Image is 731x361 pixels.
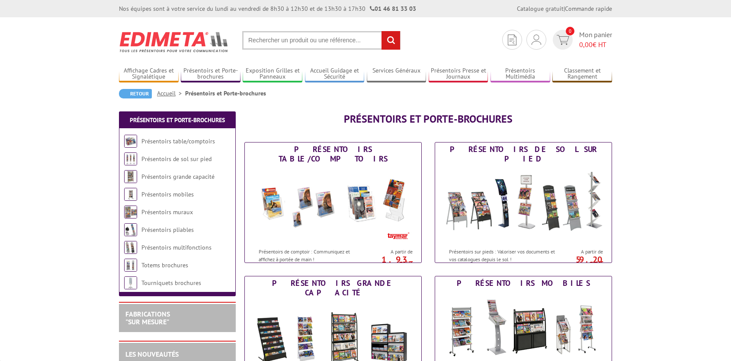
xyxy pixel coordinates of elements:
a: FABRICATIONS"Sur Mesure" [125,310,170,326]
sup: HT [596,260,603,267]
span: A partir de [369,248,413,255]
div: Nos équipes sont à votre service du lundi au vendredi de 8h30 à 12h30 et de 13h30 à 17h30 [119,4,416,13]
a: Affichage Cadres et Signalétique [119,67,179,81]
a: Présentoirs table/comptoirs Présentoirs table/comptoirs Présentoirs de comptoir : Communiquez et ... [244,142,422,263]
img: devis rapide [508,35,516,45]
a: Présentoirs Multimédia [491,67,550,81]
img: Présentoirs grande capacité [124,170,137,183]
img: Présentoirs multifonctions [124,241,137,254]
p: Présentoirs de comptoir : Communiquez et affichez à portée de main ! [259,248,366,263]
a: Présentoirs multifonctions [141,244,212,251]
img: devis rapide [532,35,541,45]
a: Présentoirs grande capacité [141,173,215,180]
img: devis rapide [557,35,569,45]
img: Présentoirs mobiles [124,188,137,201]
a: Présentoirs de sol sur pied Présentoirs de sol sur pied Présentoirs sur pieds : Valoriser vos doc... [435,142,612,263]
strong: 01 46 81 33 03 [370,5,416,13]
img: Présentoirs table/comptoirs [253,166,413,244]
img: Edimeta [119,26,229,58]
img: Présentoirs table/comptoirs [124,135,137,148]
a: Totems brochures [141,261,188,269]
img: Totems brochures [124,259,137,272]
a: Accueil [157,89,185,97]
a: Présentoirs muraux [141,208,193,216]
li: Présentoirs et Porte-brochures [185,89,266,98]
img: Tourniquets brochures [124,276,137,289]
a: Présentoirs et Porte-brochures [181,67,240,81]
a: Commande rapide [565,5,612,13]
input: Rechercher un produit ou une référence... [242,31,401,50]
a: Présentoirs pliables [141,226,194,234]
a: Services Généraux [367,67,426,81]
div: Présentoirs grande capacité [247,279,419,298]
p: Présentoirs sur pieds : Valoriser vos documents et vos catalogues depuis le sol ! [449,248,556,263]
img: Présentoirs muraux [124,206,137,218]
a: Classement et Rangement [552,67,612,81]
div: Présentoirs de sol sur pied [437,145,609,164]
span: 0 [566,27,574,35]
p: 1.93 € [364,257,413,267]
a: Tourniquets brochures [141,279,201,287]
div: | [517,4,612,13]
div: Présentoirs table/comptoirs [247,145,419,164]
span: Mon panier [579,30,612,50]
img: Présentoirs de sol sur pied [124,152,137,165]
img: Présentoirs pliables [124,223,137,236]
a: Présentoirs mobiles [141,190,194,198]
input: rechercher [382,31,400,50]
a: Exposition Grilles et Panneaux [243,67,302,81]
span: € HT [579,40,612,50]
span: 0,00 [579,40,593,49]
a: Présentoirs et Porte-brochures [130,116,225,124]
div: Présentoirs mobiles [437,279,609,288]
a: Présentoirs de sol sur pied [141,155,212,163]
sup: HT [406,260,413,267]
a: Catalogue gratuit [517,5,564,13]
a: Présentoirs Presse et Journaux [429,67,488,81]
a: Accueil Guidage et Sécurité [305,67,365,81]
p: 59.20 € [555,257,603,267]
h1: Présentoirs et Porte-brochures [244,114,612,125]
img: Présentoirs de sol sur pied [443,166,603,244]
a: devis rapide 0 Mon panier 0,00€ HT [551,30,612,50]
span: A partir de [559,248,603,255]
a: LES NOUVEAUTÉS [125,350,179,358]
a: Retour [119,89,152,98]
a: Présentoirs table/comptoirs [141,137,215,145]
